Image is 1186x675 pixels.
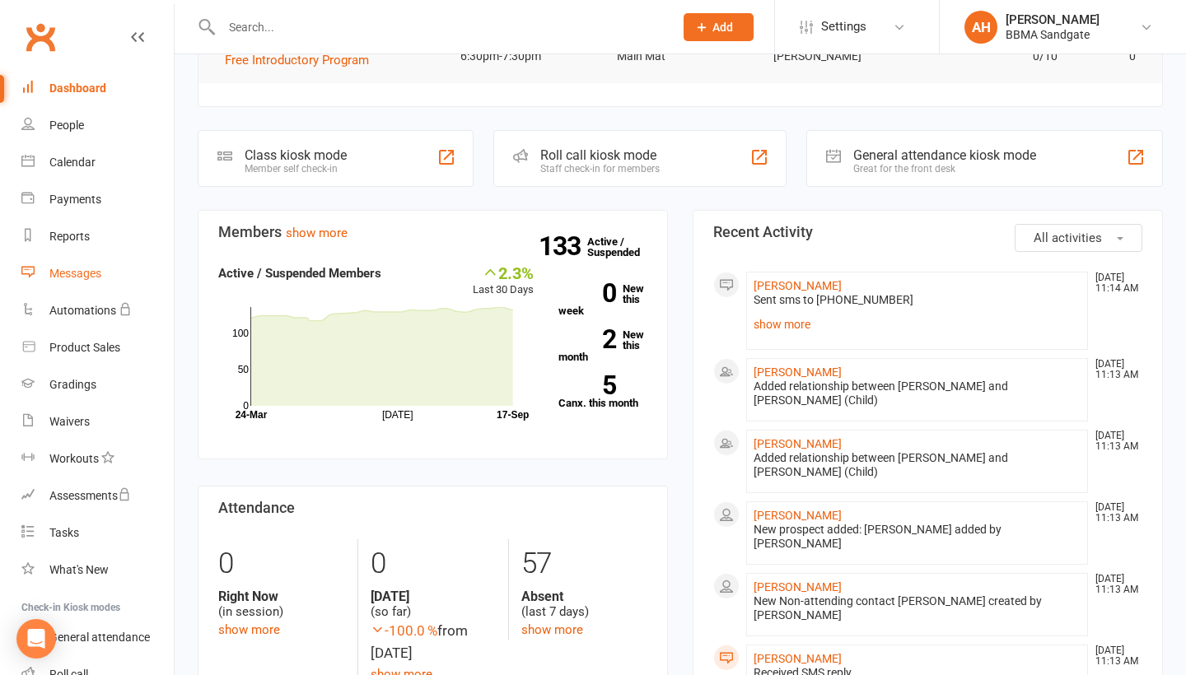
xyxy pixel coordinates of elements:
time: [DATE] 11:13 AM [1087,574,1142,595]
button: Free Introductory Program [225,50,381,70]
a: 5Canx. this month [558,375,647,408]
span: Free Introductory Program [225,53,369,67]
td: 0/10 [915,37,1072,76]
div: Last 30 Days [473,263,534,299]
div: Added relationship between [PERSON_NAME] and [PERSON_NAME] (Child) [754,451,1081,479]
a: Workouts [21,440,174,477]
div: Reports [49,230,90,243]
a: 0New this week [558,283,647,316]
div: Assessments [49,489,131,502]
div: 0 [218,539,345,589]
button: Add [684,13,754,41]
div: (in session) [218,589,345,620]
span: Sent sms to [PHONE_NUMBER] [754,293,913,306]
a: Assessments [21,477,174,514]
div: Tasks [49,526,79,539]
div: Great for the front desk [853,163,1036,175]
h3: Members [218,224,647,240]
a: [PERSON_NAME] [754,509,842,522]
div: New Non-attending contact [PERSON_NAME] created by [PERSON_NAME] [754,594,1081,622]
a: Waivers [21,403,174,440]
strong: 5 [558,373,616,398]
a: [PERSON_NAME] [754,365,842,379]
a: Reports [21,218,174,255]
div: Added relationship between [PERSON_NAME] and [PERSON_NAME] (Child) [754,379,1081,407]
td: 0 [1072,37,1151,76]
strong: 2 [558,327,616,351]
time: [DATE] 11:13 AM [1087,359,1142,380]
a: show more [218,622,280,637]
input: Search... [217,16,662,39]
a: 2New this month [558,329,647,362]
div: Workouts [49,452,99,465]
td: [PERSON_NAME] [759,37,915,76]
div: [PERSON_NAME] [1006,12,1100,27]
a: Dashboard [21,70,174,107]
div: 2.3% [473,263,534,282]
div: Dashboard [49,81,106,95]
span: All activities [1034,230,1102,245]
div: Open Intercom Messenger [16,619,56,659]
strong: [DATE] [371,589,497,604]
strong: 0 [558,281,616,305]
div: What's New [49,563,109,576]
button: All activities [1015,224,1142,252]
span: Add [712,21,733,34]
time: [DATE] 11:13 AM [1087,431,1142,452]
div: Member self check-in [245,163,347,175]
a: Product Sales [21,329,174,366]
div: (last 7 days) [521,589,647,620]
a: show more [286,226,348,240]
div: (so far) [371,589,497,620]
span: -100.0 % [371,622,437,639]
strong: Right Now [218,589,345,604]
a: Clubworx [20,16,61,58]
a: Payments [21,181,174,218]
a: General attendance kiosk mode [21,619,174,656]
time: [DATE] 11:13 AM [1087,645,1142,667]
div: Roll call kiosk mode [540,147,660,163]
div: People [49,119,84,132]
time: [DATE] 11:13 AM [1087,502,1142,524]
div: AH [964,11,997,44]
div: Class kiosk mode [245,147,347,163]
div: BBMA Sandgate [1006,27,1100,42]
time: [DATE] 11:14 AM [1087,272,1142,294]
div: Product Sales [49,341,120,354]
a: Calendar [21,144,174,181]
div: from [DATE] [371,620,497,664]
div: New prospect added: [PERSON_NAME] added by [PERSON_NAME] [754,523,1081,551]
div: 0 [371,539,497,589]
a: [PERSON_NAME] [754,437,842,450]
div: Calendar [49,156,96,169]
td: Main Mat [602,37,759,76]
div: General attendance kiosk mode [853,147,1036,163]
a: Gradings [21,366,174,403]
strong: Active / Suspended Members [218,266,381,281]
strong: Absent [521,589,647,604]
h3: Attendance [218,500,647,516]
a: Messages [21,255,174,292]
a: Automations [21,292,174,329]
a: show more [754,313,1081,336]
div: General attendance [49,631,150,644]
a: [PERSON_NAME] [754,652,842,665]
a: What's New [21,552,174,589]
a: People [21,107,174,144]
a: [PERSON_NAME] [754,279,842,292]
a: show more [521,622,583,637]
div: Automations [49,304,116,317]
span: Settings [821,8,866,45]
div: Payments [49,193,101,206]
div: Staff check-in for members [540,163,660,175]
strong: 133 [539,234,587,258]
a: [PERSON_NAME] [754,580,842,594]
a: Tasks [21,514,174,552]
div: Waivers [49,415,90,428]
div: Gradings [49,378,96,391]
td: 6:30pm-7:30pm [446,37,602,76]
a: 133Active / Suspended [587,224,660,270]
div: Messages [49,267,101,280]
div: 57 [521,539,647,589]
h3: Recent Activity [713,224,1142,240]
